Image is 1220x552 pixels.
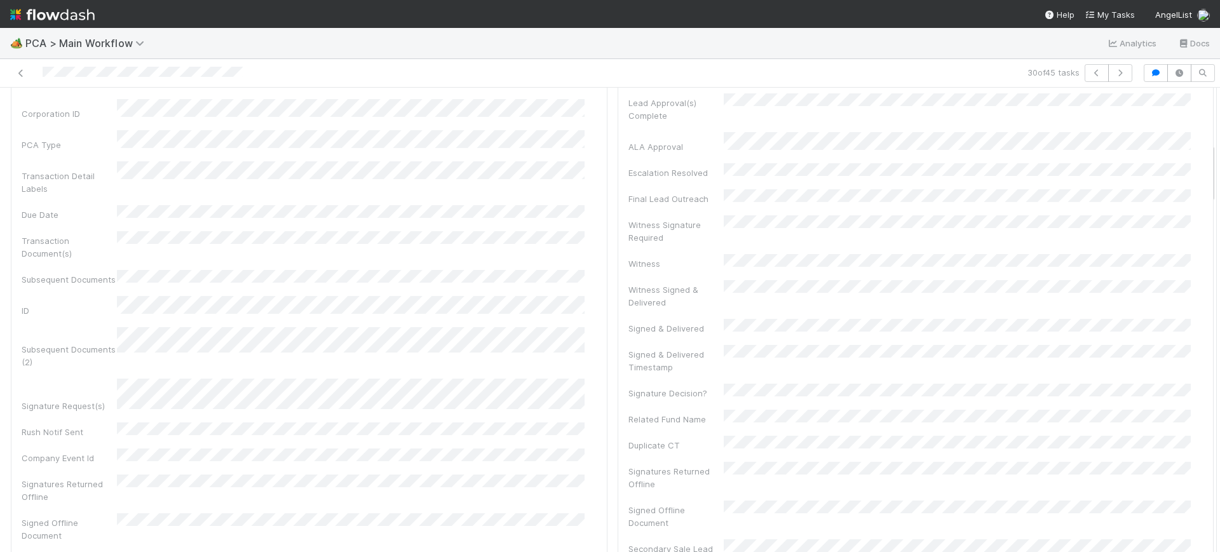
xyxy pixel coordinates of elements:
div: Witness Signature Required [628,219,724,244]
a: My Tasks [1085,8,1135,21]
img: avatar_fee1282a-8af6-4c79-b7c7-bf2cfad99775.png [1197,9,1210,22]
div: Witness [628,257,724,270]
div: Signed & Delivered Timestamp [628,348,724,374]
div: Signed Offline Document [628,504,724,529]
span: AngelList [1155,10,1192,20]
div: ID [22,304,117,317]
img: logo-inverted-e16ddd16eac7371096b0.svg [10,4,95,25]
div: PCA Type [22,138,117,151]
div: Final Lead Outreach [628,192,724,205]
div: ALA Approval [628,140,724,153]
div: Escalation Resolved [628,166,724,179]
div: Transaction Detail Labels [22,170,117,195]
div: Related Fund Name [628,413,724,426]
span: PCA > Main Workflow [25,37,151,50]
div: Help [1044,8,1074,21]
div: Signed & Delivered [628,322,724,335]
a: Docs [1177,36,1210,51]
div: Signatures Returned Offline [628,465,724,490]
div: Subsequent Documents [22,273,117,286]
div: Signed Offline Document [22,516,117,542]
div: Signature Request(s) [22,400,117,412]
a: Analytics [1107,36,1157,51]
span: My Tasks [1085,10,1135,20]
div: Signatures Returned Offline [22,478,117,503]
div: Rush Notif Sent [22,426,117,438]
div: Company Event Id [22,452,117,464]
div: Witness Signed & Delivered [628,283,724,309]
div: Transaction Document(s) [22,234,117,260]
div: Subsequent Documents (2) [22,343,117,368]
span: 30 of 45 tasks [1027,66,1080,79]
div: Duplicate CT [628,439,724,452]
div: Lead Approval(s) Complete [628,97,724,122]
div: Corporation ID [22,107,117,120]
div: Signature Decision? [628,387,724,400]
div: Due Date [22,208,117,221]
span: 🏕️ [10,37,23,48]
